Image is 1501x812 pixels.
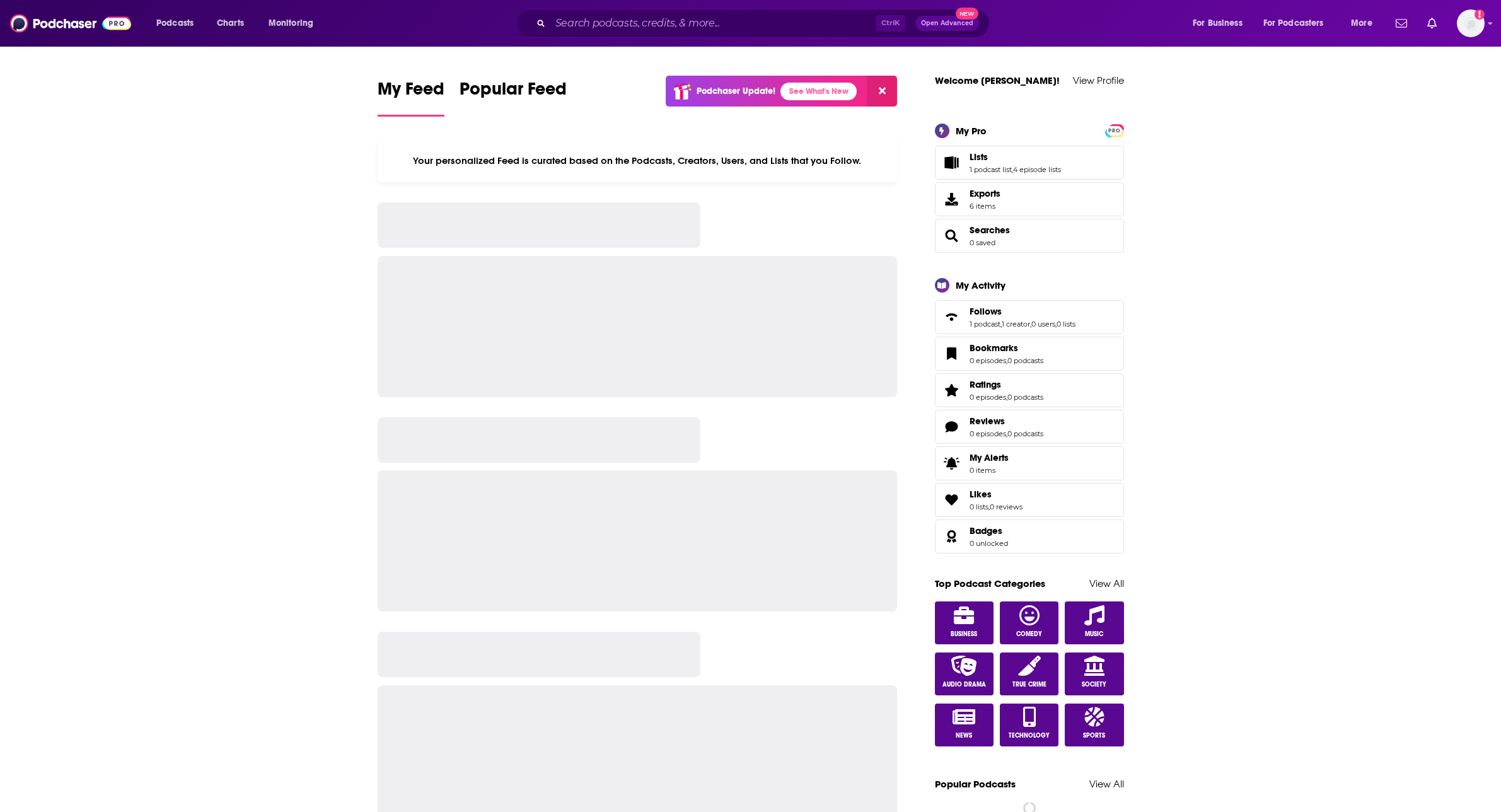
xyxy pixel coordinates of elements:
[1422,13,1442,34] a: Show notifications dropdown
[378,78,444,117] a: My Feed
[1009,732,1050,739] span: Technology
[1000,601,1059,644] a: Comedy
[1031,320,1055,328] a: 0 users
[209,13,252,33] a: Charts
[939,381,965,399] a: Ratings
[935,182,1124,216] a: Exports
[935,373,1124,407] span: Ratings
[970,224,1010,236] a: Searches
[1184,13,1258,33] button: open menu
[921,20,973,26] span: Open Advanced
[1000,652,1059,695] a: True Crime
[935,778,1016,790] a: Popular Podcasts
[970,306,1002,317] span: Follows
[1065,652,1124,695] a: Society
[970,165,1012,174] a: 1 podcast list
[970,466,1009,475] span: 0 items
[990,502,1023,511] a: 0 reviews
[1457,9,1485,37] img: User Profile
[970,151,988,163] span: Lists
[970,415,1005,427] span: Reviews
[935,410,1124,444] span: Reviews
[970,452,1009,463] span: My Alerts
[956,279,1005,291] div: My Activity
[988,502,990,511] span: ,
[876,15,905,32] span: Ctrl K
[935,74,1060,86] a: Welcome [PERSON_NAME]!
[970,415,1043,427] a: Reviews
[1475,9,1485,20] svg: Add a profile image
[939,154,965,171] a: Lists
[1002,320,1030,328] a: 1 creator
[1107,126,1122,136] span: PRO
[970,202,1000,211] span: 6 items
[378,78,444,107] span: My Feed
[939,227,965,245] a: Searches
[970,525,1002,536] span: Badges
[942,681,986,688] span: Audio Drama
[970,342,1043,354] a: Bookmarks
[1016,630,1042,638] span: Comedy
[1073,74,1124,86] a: View Profile
[1065,704,1124,746] a: Sports
[956,732,972,739] span: News
[1065,601,1124,644] a: Music
[935,337,1124,371] span: Bookmarks
[970,429,1006,438] a: 0 episodes
[460,78,567,107] span: Popular Feed
[1255,13,1342,33] button: open menu
[939,345,965,362] a: Bookmarks
[1085,630,1103,638] span: Music
[939,418,965,436] a: Reviews
[1089,577,1124,589] a: View All
[935,577,1045,589] a: Top Podcast Categories
[939,455,965,472] span: My Alerts
[970,151,1061,163] a: Lists
[970,502,988,511] a: 0 lists
[378,139,898,182] div: Your personalized Feed is curated based on the Podcasts, Creators, Users, and Lists that you Follow.
[10,11,131,35] img: Podchaser - Follow, Share and Rate Podcasts
[935,652,994,695] a: Audio Drama
[970,342,1018,354] span: Bookmarks
[1263,14,1324,32] span: For Podcasters
[269,14,313,32] span: Monitoring
[935,601,994,644] a: Business
[460,78,567,117] a: Popular Feed
[1193,14,1243,32] span: For Business
[1082,681,1106,688] span: Society
[1057,320,1075,328] a: 0 lists
[1391,13,1412,34] a: Show notifications dropdown
[1457,9,1485,37] span: Logged in as mcastricone
[915,16,979,31] button: Open AdvancedNew
[260,13,330,33] button: open menu
[939,491,965,509] a: Likes
[970,320,1000,328] a: 1 podcast
[1007,393,1043,402] a: 0 podcasts
[939,190,965,208] span: Exports
[550,13,876,33] input: Search podcasts, credits, & more...
[1007,356,1043,365] a: 0 podcasts
[970,306,1075,317] a: Follows
[780,83,857,100] a: See What's New
[935,300,1124,334] span: Follows
[1351,14,1372,32] span: More
[1007,429,1043,438] a: 0 podcasts
[970,188,1000,199] span: Exports
[970,489,992,500] span: Likes
[970,379,1043,390] a: Ratings
[217,14,244,32] span: Charts
[1013,165,1061,174] a: 4 episode lists
[1006,356,1007,365] span: ,
[1055,320,1057,328] span: ,
[970,489,1023,500] a: Likes
[956,125,987,137] div: My Pro
[1089,778,1124,790] a: View All
[935,146,1124,180] span: Lists
[1006,429,1007,438] span: ,
[935,483,1124,517] span: Likes
[1012,681,1046,688] span: True Crime
[156,14,194,32] span: Podcasts
[970,238,995,247] a: 0 saved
